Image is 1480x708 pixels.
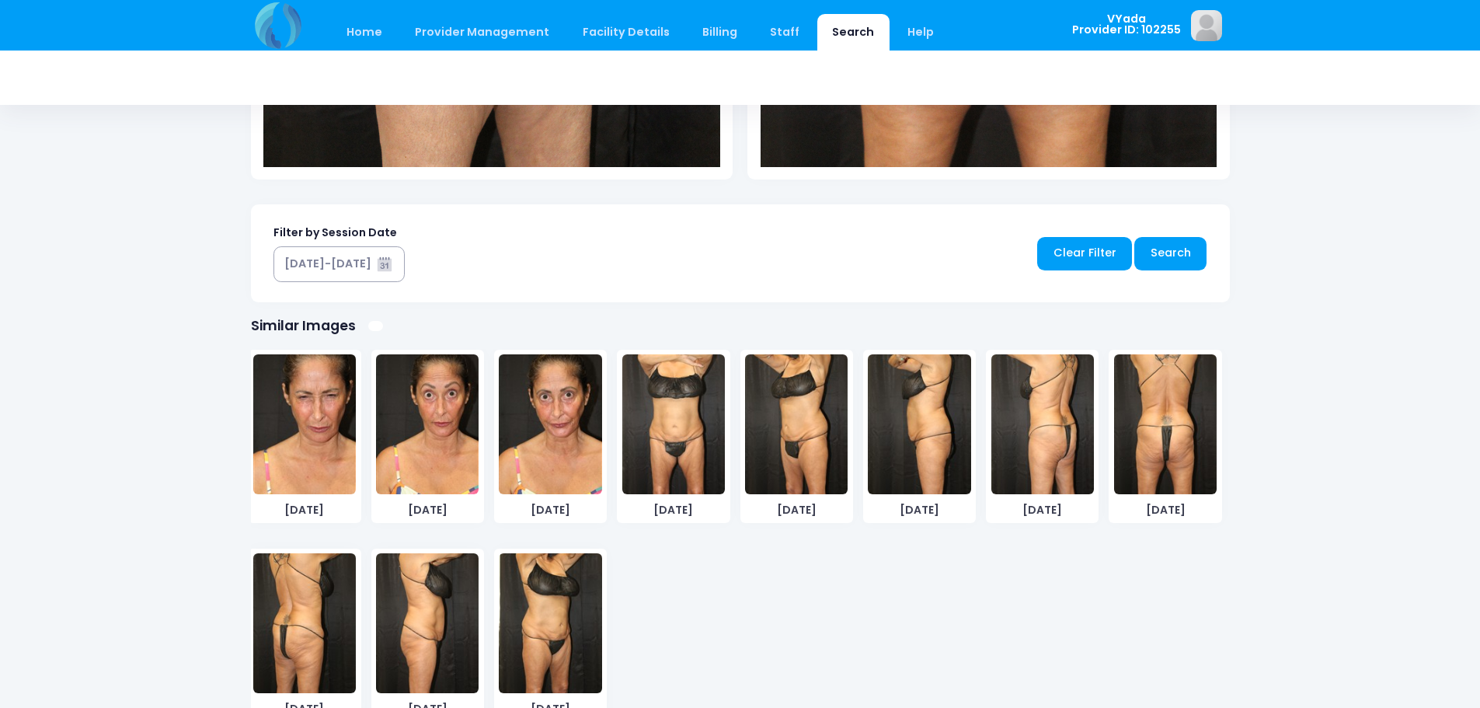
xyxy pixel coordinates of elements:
[284,256,371,272] div: [DATE]-[DATE]
[253,354,356,494] img: image
[1114,502,1217,518] span: [DATE]
[253,502,356,518] span: [DATE]
[376,502,479,518] span: [DATE]
[376,354,479,494] img: image
[1072,13,1181,36] span: VYada Provider ID: 102255
[499,354,601,494] img: image
[687,14,752,51] a: Billing
[892,14,949,51] a: Help
[376,553,479,693] img: image
[567,14,684,51] a: Facility Details
[1134,237,1207,270] a: Search
[745,354,848,494] img: image
[253,553,356,693] img: image
[400,14,565,51] a: Provider Management
[499,553,601,693] img: image
[1037,237,1132,270] a: Clear Filter
[745,502,848,518] span: [DATE]
[622,354,725,494] img: image
[251,318,356,334] h1: Similar Images
[755,14,815,51] a: Staff
[499,502,601,518] span: [DATE]
[622,502,725,518] span: [DATE]
[817,14,890,51] a: Search
[991,502,1094,518] span: [DATE]
[868,502,970,518] span: [DATE]
[273,225,397,241] label: Filter by Session Date
[1114,354,1217,494] img: image
[332,14,398,51] a: Home
[1191,10,1222,41] img: image
[868,354,970,494] img: image
[991,354,1094,494] img: image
